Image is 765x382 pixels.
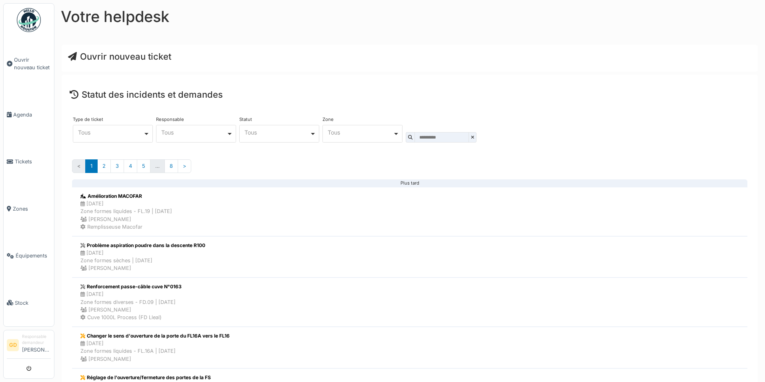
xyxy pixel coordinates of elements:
h4: Statut des incidents et demandes [70,89,750,100]
div: Responsable demandeur [22,334,51,346]
img: Badge_color-CXgf-gQk.svg [17,8,41,32]
li: [PERSON_NAME] [22,334,51,357]
div: Tous [328,130,393,135]
span: Tickets [15,158,51,165]
a: Amélioration MACOFAR [DATE]Zone formes liquides - FL.19 | [DATE] [PERSON_NAME] Remplisseuse Macofar [72,187,747,236]
div: [DATE] Zone formes liquides - FL.16A | [DATE] [PERSON_NAME] [80,340,230,363]
a: 1 [85,159,98,173]
div: Tous [244,130,310,135]
nav: Pages [72,159,747,179]
div: Remplisseuse Macofar [80,223,172,231]
a: 5 [137,159,150,173]
span: Équipements [16,252,51,259]
label: Statut [239,117,252,122]
label: Type de ticket [73,117,103,122]
span: Ouvrir nouveau ticket [14,56,51,71]
a: 4 [124,159,137,173]
div: Amélioration MACOFAR [80,193,172,200]
li: GD [7,339,19,351]
a: Ouvrir nouveau ticket [68,51,171,62]
a: Stock [4,279,54,326]
a: GD Responsable demandeur[PERSON_NAME] [7,334,51,359]
div: Renforcement passe-câble cuve N°0163 [80,283,182,290]
span: Zones [13,205,51,213]
a: Tickets [4,138,54,185]
label: Responsable [156,117,184,122]
span: Agenda [13,111,51,119]
div: Changer le sens d'ouverture de la porte du FL16A vers le FL16 [80,332,230,340]
div: Plus tard [78,183,741,184]
div: [DATE] Zone formes diverses - FD.09 | [DATE] [PERSON_NAME] [80,290,182,314]
div: Tous [161,130,226,135]
div: Problème aspiration poudre dans la descente R100 [80,242,205,249]
label: Zone [322,117,334,122]
a: 2 [97,159,111,173]
div: [DATE] Zone formes sèches | [DATE] [PERSON_NAME] [80,249,205,272]
div: Réglage de l'ouverture/fermeture des portes de la FS [80,374,211,381]
a: Renforcement passe-câble cuve N°0163 [DATE]Zone formes diverses - FD.09 | [DATE] [PERSON_NAME] Cu... [72,277,747,327]
a: 8 [164,159,178,173]
div: Tous [78,130,143,135]
a: Problème aspiration poudre dans la descente R100 [DATE]Zone formes sèches | [DATE] [PERSON_NAME] [72,236,747,278]
span: Stock [15,299,51,307]
a: Ouvrir nouveau ticket [4,36,54,91]
div: [DATE] Zone formes liquides - FL.19 | [DATE] [PERSON_NAME] [80,200,172,223]
a: Suivant [178,159,191,173]
a: Zones [4,185,54,232]
a: Agenda [4,91,54,138]
a: 3 [110,159,124,173]
a: Changer le sens d'ouverture de la porte du FL16A vers le FL16 [DATE]Zone formes liquides - FL.16A... [72,327,747,368]
div: Cuve 1000L Process (FD Lleal) [80,314,182,321]
a: Équipements [4,232,54,279]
